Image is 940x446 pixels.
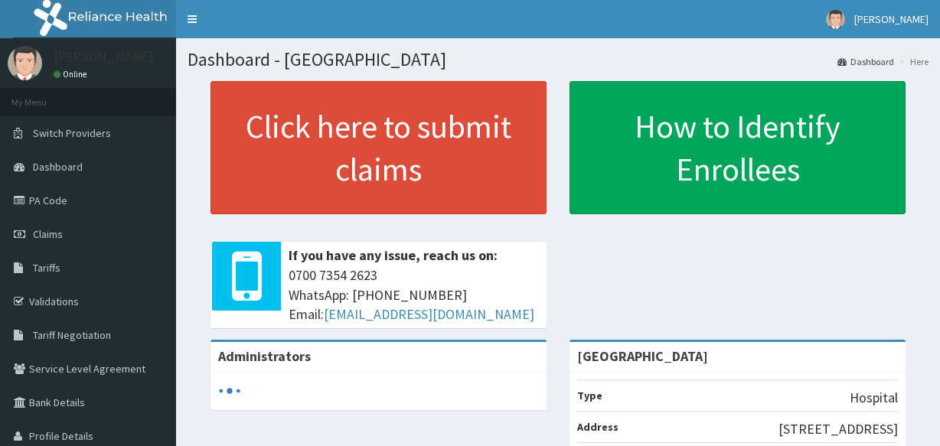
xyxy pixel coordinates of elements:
[33,126,111,140] span: Switch Providers
[218,379,241,402] svg: audio-loading
[33,328,111,342] span: Tariff Negotiation
[837,55,894,68] a: Dashboard
[289,246,498,264] b: If you have any issue, reach us on:
[577,347,708,365] strong: [GEOGRAPHIC_DATA]
[896,55,929,68] li: Here
[33,261,60,275] span: Tariffs
[850,388,898,408] p: Hospital
[33,227,63,241] span: Claims
[8,46,42,80] img: User Image
[54,50,154,63] p: [PERSON_NAME]
[577,389,602,402] b: Type
[211,81,547,214] a: Click here to submit claims
[289,265,539,324] span: 0700 7354 2623 WhatsApp: [PHONE_NUMBER] Email:
[778,419,898,439] p: [STREET_ADDRESS]
[854,12,929,26] span: [PERSON_NAME]
[826,10,845,29] img: User Image
[324,305,534,323] a: [EMAIL_ADDRESS][DOMAIN_NAME]
[54,69,90,80] a: Online
[570,81,906,214] a: How to Identify Enrollees
[218,347,311,365] b: Administrators
[577,420,619,434] b: Address
[33,160,83,174] span: Dashboard
[188,50,929,70] h1: Dashboard - [GEOGRAPHIC_DATA]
